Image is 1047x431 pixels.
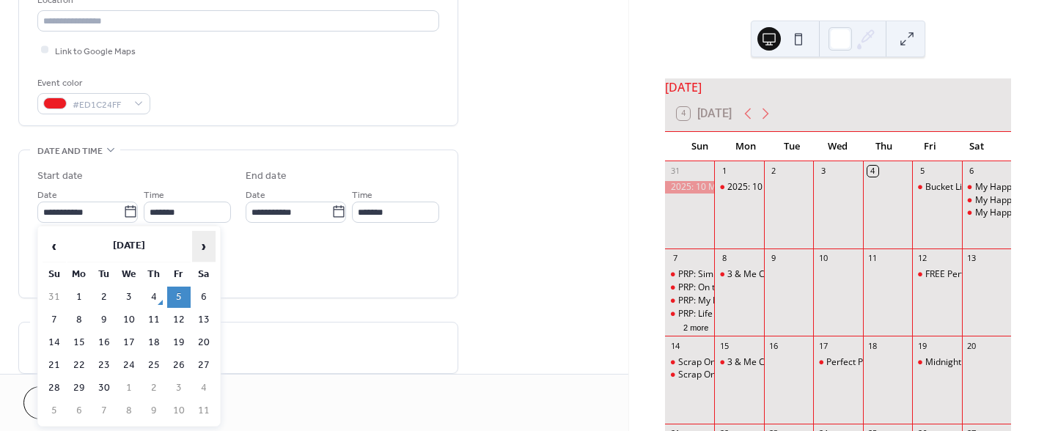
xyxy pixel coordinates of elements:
th: [DATE] [67,231,191,262]
div: Perfect Pages RE-Imagined Class 1 [813,356,862,369]
span: Time [144,187,164,202]
div: Bucket List Trip Class [912,181,961,194]
th: Tu [92,264,116,285]
div: PRP: My Fabulous Friends [665,295,714,307]
div: 3 & Me Class Club [727,356,801,369]
div: PRP: On the Road [678,281,748,294]
td: 7 [92,400,116,421]
div: Midnight Madness [912,356,961,369]
td: 1 [67,287,91,308]
div: 2025: 10 Minute Challenge-August [727,181,868,194]
span: Link to Google Maps [55,43,136,59]
div: 4 [867,166,878,177]
td: 8 [67,309,91,331]
div: PRP: My Fabulous Friends [678,295,782,307]
div: 15 [719,340,730,351]
td: 3 [167,377,191,399]
div: 5 [916,166,927,177]
td: 19 [167,332,191,353]
div: 16 [768,340,779,351]
td: 31 [43,287,66,308]
div: FREE Perfect Pages RE-Imagined Class [912,268,961,281]
div: Thu [861,132,907,161]
th: Mo [67,264,91,285]
div: 3 [818,166,829,177]
th: Sa [192,264,216,285]
button: 2 more [677,320,714,333]
span: ‹ [43,232,65,261]
div: 19 [916,340,927,351]
div: Bucket List Trip Class [925,181,1012,194]
div: Sun [677,132,723,161]
td: 10 [167,400,191,421]
td: 11 [192,400,216,421]
th: Fr [167,264,191,285]
div: My Happy Saturday-Friends & Family Edition [962,207,1011,219]
td: 15 [67,332,91,353]
td: 28 [43,377,66,399]
div: Start date [37,169,83,184]
span: Date and time [37,144,103,159]
td: 24 [117,355,141,376]
span: #ED1C24FF [73,97,127,112]
td: 7 [43,309,66,331]
td: 8 [117,400,141,421]
div: PRP: Life Unfiltered [678,308,756,320]
div: Fri [907,132,953,161]
div: 7 [669,253,680,264]
div: 8 [719,253,730,264]
td: 13 [192,309,216,331]
th: Th [142,264,166,285]
td: 29 [67,377,91,399]
div: 1 [719,166,730,177]
div: Perfect Pages RE-Imagined Class 1 [826,356,968,369]
th: We [117,264,141,285]
td: 11 [142,309,166,331]
td: 2 [142,377,166,399]
button: Cancel [23,386,114,419]
td: 16 [92,332,116,353]
div: 3 & Me Class Club [714,356,763,369]
div: Wed [815,132,861,161]
div: Scrap On a Dime: PUMPKIN SPICE EDITION [665,356,714,369]
td: 20 [192,332,216,353]
div: 3 & Me Class Club [714,268,763,281]
span: Date [37,187,57,202]
td: 9 [142,400,166,421]
div: 18 [867,340,878,351]
td: 22 [67,355,91,376]
span: › [193,232,215,261]
td: 9 [92,309,116,331]
div: 20 [966,340,977,351]
div: Event color [37,75,147,91]
div: Mon [723,132,769,161]
div: 31 [669,166,680,177]
td: 21 [43,355,66,376]
div: 14 [669,340,680,351]
div: Sat [953,132,999,161]
th: Su [43,264,66,285]
td: 6 [192,287,216,308]
div: 9 [768,253,779,264]
td: 5 [43,400,66,421]
div: End date [246,169,287,184]
div: Scrap On a Dime: HOLIDAY MAGIC EDITION [678,369,856,381]
td: 30 [92,377,116,399]
div: PRP: Simply Summer [665,268,714,281]
td: 27 [192,355,216,376]
div: PRP: Life Unfiltered [665,308,714,320]
td: 26 [167,355,191,376]
td: 18 [142,332,166,353]
div: 2025: 10 Minute Challenge-August [665,181,714,194]
span: Date [246,187,265,202]
div: PRP: Simply Summer [678,268,763,281]
td: 5 [167,287,191,308]
div: My Happy Saturday-Summer Edition [962,181,1011,194]
div: 13 [966,253,977,264]
td: 4 [142,287,166,308]
td: 12 [167,309,191,331]
td: 10 [117,309,141,331]
div: Scrap On a Dime: PUMPKIN SPICE EDITION [678,356,853,369]
div: My Happy Saturday-Magical Edition [962,194,1011,207]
